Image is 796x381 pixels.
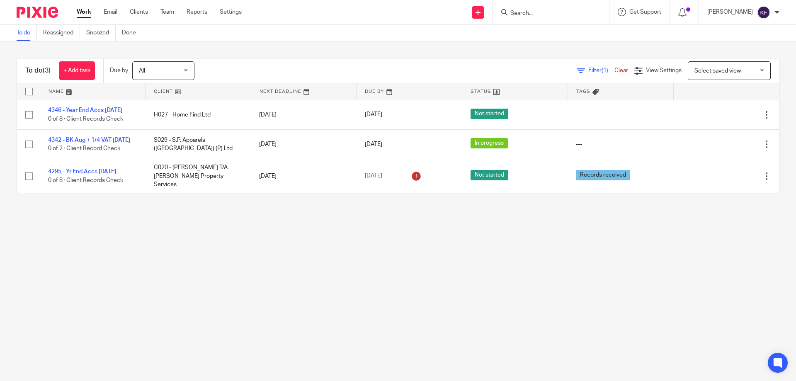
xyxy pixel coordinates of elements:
a: Team [160,8,174,16]
h1: To do [25,66,51,75]
span: [DATE] [365,141,382,147]
input: Search [510,10,584,17]
span: Not started [471,109,508,119]
span: Get Support [629,9,661,15]
span: Records received [576,170,630,180]
td: [DATE] [251,129,357,159]
span: 0 of 8 · Client Records Check [48,177,123,183]
span: All [139,68,145,74]
span: 0 of 2 · Client Record Check [48,146,120,151]
a: 4342 - BK Aug + 1/4 VAT [DATE] [48,137,130,143]
span: In progress [471,138,508,148]
span: (3) [43,67,51,74]
a: Settings [220,8,242,16]
p: Due by [110,66,128,75]
span: Filter [588,68,614,73]
img: svg%3E [757,6,770,19]
span: Select saved view [694,68,741,74]
div: --- [576,140,665,148]
a: To do [17,25,37,41]
a: Snoozed [86,25,116,41]
span: (1) [602,68,608,73]
a: Work [77,8,91,16]
td: S029 - S.P. Apparels ([GEOGRAPHIC_DATA]) (P) Ltd [146,129,251,159]
span: View Settings [646,68,682,73]
a: Reassigned [43,25,80,41]
span: Tags [576,89,590,94]
td: [DATE] [251,159,357,193]
div: --- [576,111,665,119]
a: Clients [130,8,148,16]
img: Pixie [17,7,58,18]
a: Clear [614,68,628,73]
p: [PERSON_NAME] [707,8,753,16]
a: Email [104,8,117,16]
td: [DATE] [251,100,357,129]
a: Done [122,25,142,41]
a: 4295 - Yr End Accs [DATE] [48,169,116,175]
td: C020 - [PERSON_NAME] T/A [PERSON_NAME] Property Services [146,159,251,193]
a: Reports [187,8,207,16]
span: 0 of 8 · Client Records Check [48,116,123,122]
span: [DATE] [365,112,382,118]
td: H027 - Home Find Ltd [146,100,251,129]
span: Not started [471,170,508,180]
a: 4346 - Year End Accs [DATE] [48,107,122,113]
a: + Add task [59,61,95,80]
span: [DATE] [365,173,382,179]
